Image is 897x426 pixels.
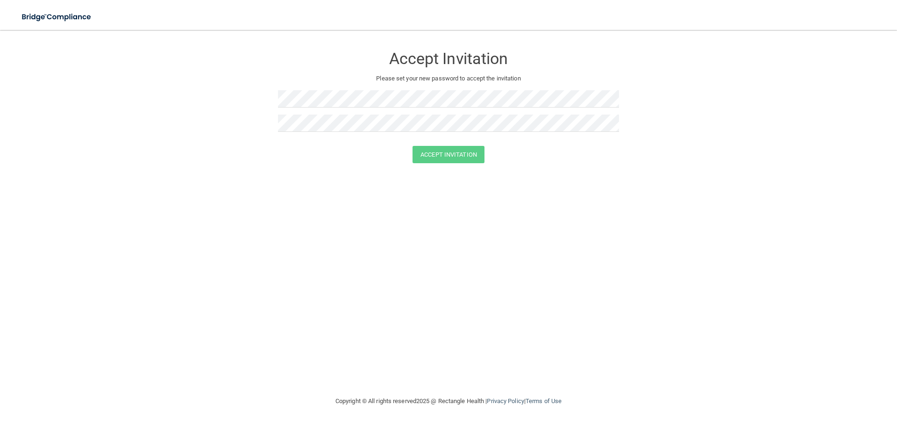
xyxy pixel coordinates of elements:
h3: Accept Invitation [278,50,619,67]
a: Privacy Policy [487,397,524,404]
button: Accept Invitation [413,146,484,163]
img: bridge_compliance_login_screen.278c3ca4.svg [14,7,100,27]
p: Please set your new password to accept the invitation [285,73,612,84]
a: Terms of Use [526,397,562,404]
div: Copyright © All rights reserved 2025 @ Rectangle Health | | [278,386,619,416]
